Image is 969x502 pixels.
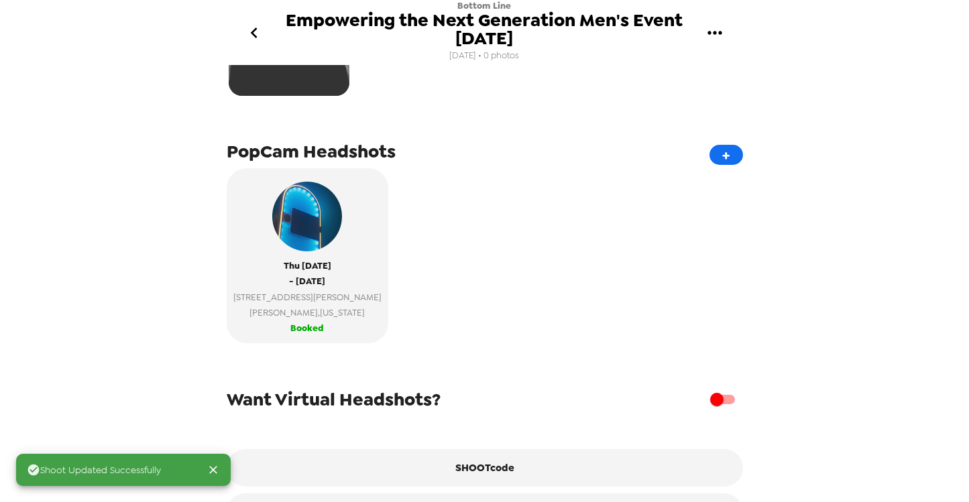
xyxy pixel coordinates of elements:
button: go back [233,11,276,54]
button: gallery menu [693,11,737,54]
button: Close [201,458,225,482]
span: Want Virtual Headshots? [227,387,441,412]
button: SHOOTcode [227,449,743,487]
span: [DATE] • 0 photos [449,47,519,65]
span: Empowering the Next Generation Men's Event [DATE] [276,11,693,47]
span: Thu [DATE] [284,258,331,273]
span: PopCam Headshots [227,139,396,164]
span: Shoot Updated Successfully [27,463,161,477]
img: popcam example [272,182,342,251]
span: [PERSON_NAME] , [US_STATE] [233,305,382,320]
span: - [DATE] [289,273,325,289]
button: popcam exampleThu [DATE]- [DATE][STREET_ADDRESS][PERSON_NAME][PERSON_NAME],[US_STATE]Booked [227,168,388,343]
span: [STREET_ADDRESS][PERSON_NAME] [233,290,382,305]
button: + [709,145,743,165]
span: Booked [290,320,324,336]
